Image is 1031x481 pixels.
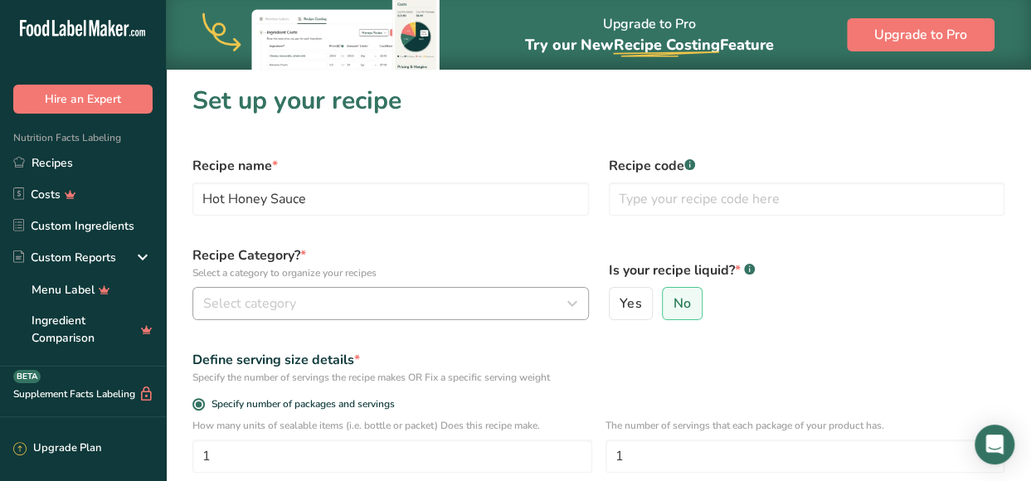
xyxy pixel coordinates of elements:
p: The number of servings that each package of your product has. [605,418,1005,433]
span: Specify number of packages and servings [205,398,395,411]
div: Define serving size details [192,350,1004,370]
span: Try our New Feature [524,35,773,55]
label: Recipe code [609,156,1005,176]
span: Recipe Costing [613,35,719,55]
div: Open Intercom Messenger [975,425,1014,464]
label: Recipe name [192,156,589,176]
h1: Set up your recipe [192,82,1004,119]
div: Specify the number of servings the recipe makes OR Fix a specific serving weight [192,370,1004,385]
input: Type your recipe name here [192,182,589,216]
label: Is your recipe liquid? [609,260,1005,280]
p: How many units of sealable items (i.e. bottle or packet) Does this recipe make. [192,418,592,433]
label: Recipe Category? [192,245,589,280]
div: Upgrade to Pro [524,1,773,70]
div: Custom Reports [13,249,116,266]
div: Upgrade Plan [13,440,101,457]
button: Select category [192,287,589,320]
button: Upgrade to Pro [847,18,995,51]
div: BETA [13,370,41,383]
button: Hire an Expert [13,85,153,114]
input: Type your recipe code here [609,182,1005,216]
p: Select a category to organize your recipes [192,265,589,280]
span: Select category [203,294,296,313]
span: Upgrade to Pro [874,25,967,45]
span: Yes [620,295,641,312]
span: No [674,295,691,312]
